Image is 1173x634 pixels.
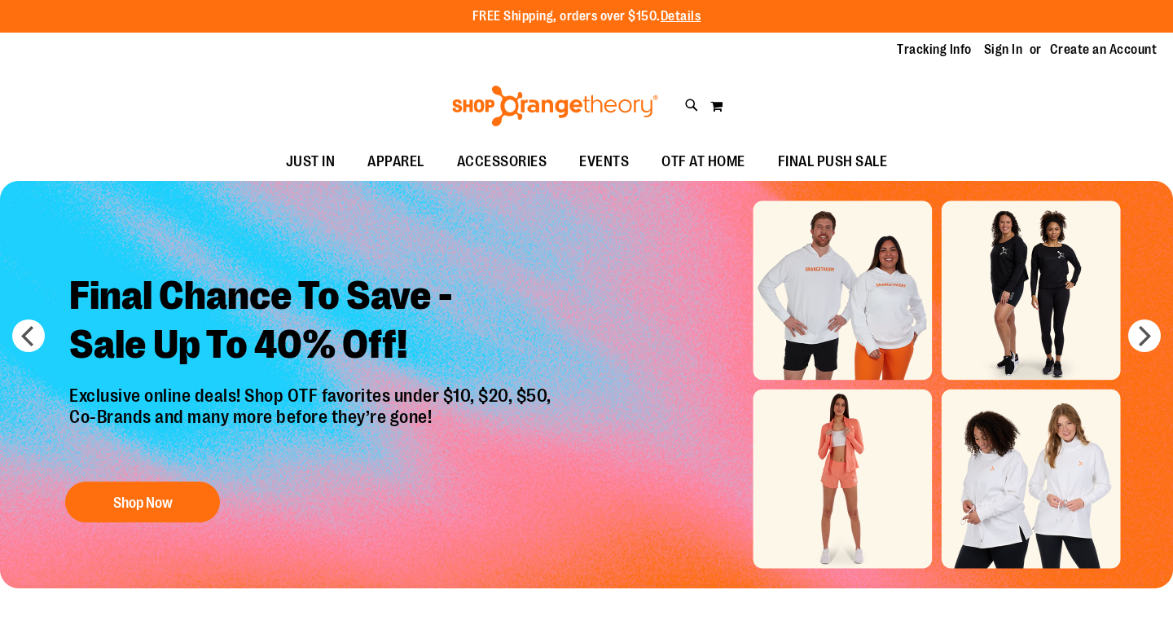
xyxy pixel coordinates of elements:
[450,86,661,126] img: Shop Orangetheory
[984,41,1023,59] a: Sign In
[441,143,564,181] a: ACCESSORIES
[1128,319,1161,352] button: next
[661,9,701,24] a: Details
[579,143,629,180] span: EVENTS
[897,41,972,59] a: Tracking Info
[57,259,568,531] a: Final Chance To Save -Sale Up To 40% Off! Exclusive online deals! Shop OTF favorites under $10, $...
[270,143,352,181] a: JUST IN
[286,143,336,180] span: JUST IN
[645,143,762,181] a: OTF AT HOME
[563,143,645,181] a: EVENTS
[12,319,45,352] button: prev
[351,143,441,181] a: APPAREL
[65,482,220,522] button: Shop Now
[472,7,701,26] p: FREE Shipping, orders over $150.
[457,143,547,180] span: ACCESSORIES
[57,259,568,385] h2: Final Chance To Save - Sale Up To 40% Off!
[57,385,568,465] p: Exclusive online deals! Shop OTF favorites under $10, $20, $50, Co-Brands and many more before th...
[762,143,904,181] a: FINAL PUSH SALE
[778,143,888,180] span: FINAL PUSH SALE
[661,143,745,180] span: OTF AT HOME
[367,143,424,180] span: APPAREL
[1050,41,1158,59] a: Create an Account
